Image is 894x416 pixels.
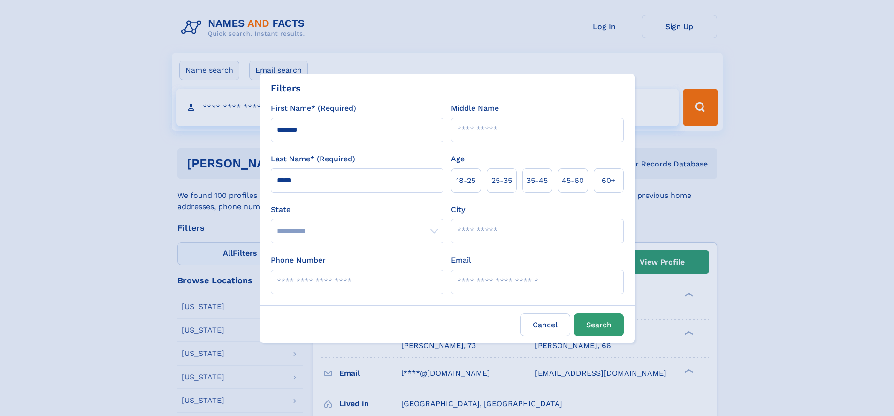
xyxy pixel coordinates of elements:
label: First Name* (Required) [271,103,356,114]
span: 35‑45 [527,175,548,186]
span: 25‑35 [491,175,512,186]
label: Cancel [520,313,570,336]
label: Middle Name [451,103,499,114]
label: Last Name* (Required) [271,153,355,165]
label: State [271,204,443,215]
label: Phone Number [271,255,326,266]
label: Age [451,153,465,165]
span: 45‑60 [562,175,584,186]
label: Email [451,255,471,266]
span: 18‑25 [456,175,475,186]
span: 60+ [602,175,616,186]
div: Filters [271,81,301,95]
button: Search [574,313,624,336]
label: City [451,204,465,215]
